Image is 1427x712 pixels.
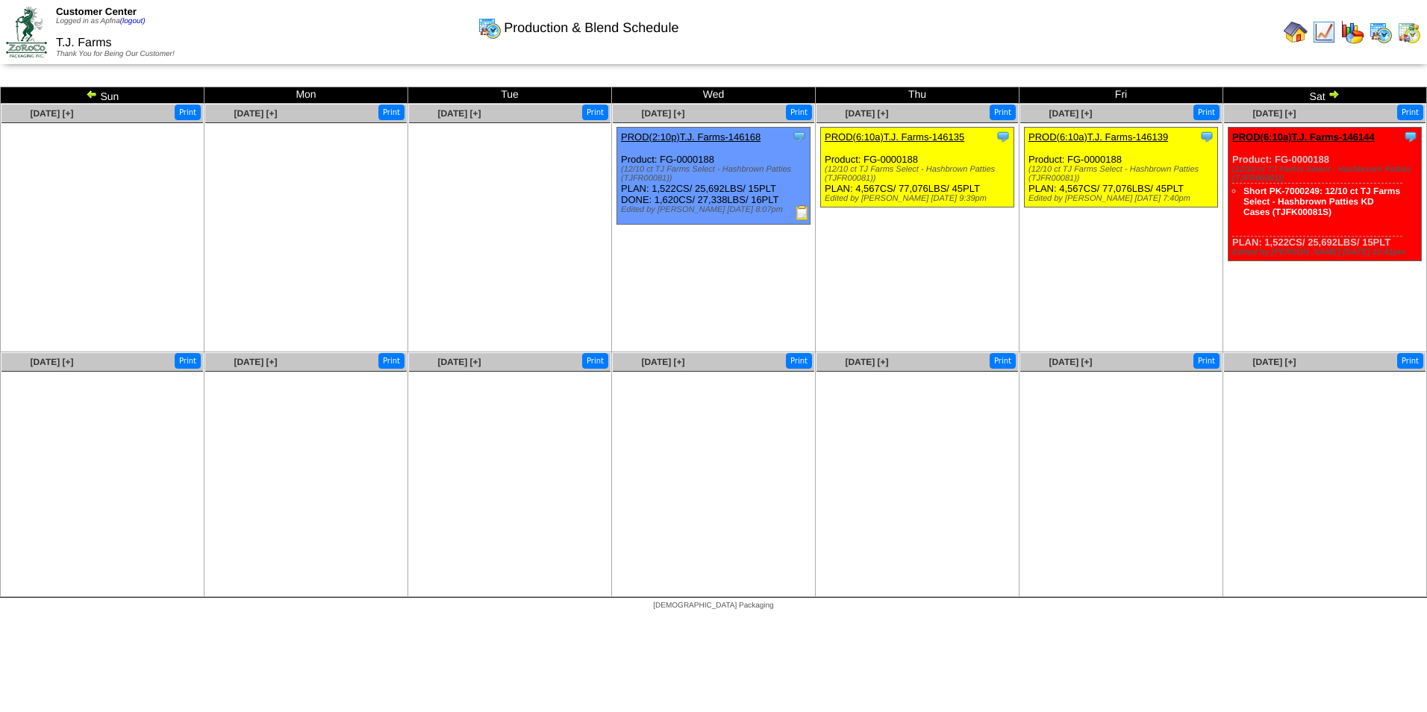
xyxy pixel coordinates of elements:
td: Sun [1,87,204,104]
img: Production Report [795,205,810,220]
div: Product: FG-0000188 PLAN: 1,522CS / 25,692LBS / 15PLT [1228,128,1422,261]
div: Edited by [PERSON_NAME] [DATE] 7:40pm [1028,194,1217,203]
button: Print [1397,353,1423,369]
button: Print [990,353,1016,369]
img: Tooltip [792,129,807,144]
td: Sat [1223,87,1427,104]
a: [DATE] [+] [30,357,73,367]
div: Product: FG-0000188 PLAN: 4,567CS / 77,076LBS / 45PLT [1025,128,1218,207]
div: Edited by [PERSON_NAME] [DATE] 9:39pm [825,194,1014,203]
td: Fri [1019,87,1223,104]
img: calendarinout.gif [1397,20,1421,44]
span: Production & Blend Schedule [504,20,678,36]
button: Print [786,104,812,120]
td: Thu [816,87,1019,104]
a: [DATE] [+] [234,357,277,367]
img: arrowright.gif [1328,88,1340,100]
button: Print [582,104,608,120]
div: Product: FG-0000188 PLAN: 4,567CS / 77,076LBS / 45PLT [821,128,1014,207]
a: [DATE] [+] [437,108,481,119]
span: Thank You for Being Our Customer! [56,50,175,58]
div: Product: FG-0000188 PLAN: 1,522CS / 25,692LBS / 15PLT DONE: 1,620CS / 27,338LBS / 16PLT [617,128,811,225]
div: (12/10 ct TJ Farms Select - Hashbrown Patties (TJFR00081)) [621,165,810,183]
a: [DATE] [+] [1252,357,1296,367]
div: (12/10 ct TJ Farms Select - Hashbrown Patties (TJFR00081)) [1028,165,1217,183]
a: [DATE] [+] [1049,357,1092,367]
img: home.gif [1284,20,1308,44]
td: Tue [408,87,612,104]
a: [DATE] [+] [1049,108,1092,119]
button: Print [175,104,201,120]
div: (12/10 ct TJ Farms Select - Hashbrown Patties (TJFR00081)) [825,165,1014,183]
a: [DATE] [+] [1252,108,1296,119]
td: Wed [612,87,816,104]
span: Logged in as Apfna [56,17,146,25]
img: arrowleft.gif [86,88,98,100]
img: line_graph.gif [1312,20,1336,44]
button: Print [1193,353,1220,369]
span: Customer Center [56,6,137,17]
a: [DATE] [+] [437,357,481,367]
a: PROD(6:10a)T.J. Farms-146144 [1232,131,1375,143]
img: Tooltip [1403,129,1418,144]
a: PROD(6:10a)T.J. Farms-146139 [1028,131,1168,143]
td: Mon [204,87,408,104]
a: Short PK-7000249: 12/10 ct TJ Farms Select - Hashbrown Patties KD Cases (TJFK00081S) [1243,186,1400,217]
a: [DATE] [+] [641,108,684,119]
img: Tooltip [1199,129,1214,144]
a: [DATE] [+] [845,108,888,119]
button: Print [1193,104,1220,120]
a: PROD(2:10p)T.J. Farms-146168 [621,131,761,143]
div: (12/10 ct TJ Farms Select - Hashbrown Patties (TJFR00081)) [1232,165,1421,183]
a: [DATE] [+] [641,357,684,367]
a: PROD(6:10a)T.J. Farms-146135 [825,131,964,143]
button: Print [990,104,1016,120]
button: Print [175,353,201,369]
img: calendarprod.gif [478,16,502,40]
a: (logout) [120,17,146,25]
img: graph.gif [1340,20,1364,44]
button: Print [786,353,812,369]
button: Print [582,353,608,369]
a: [DATE] [+] [845,357,888,367]
div: Edited by [PERSON_NAME] [DATE] 10:41pm [1232,248,1421,257]
a: [DATE] [+] [30,108,73,119]
span: T.J. Farms [56,37,112,49]
div: Edited by [PERSON_NAME] [DATE] 8:07pm [621,205,810,214]
img: ZoRoCo_Logo(Green%26Foil)%20jpg.webp [6,7,47,57]
button: Print [378,353,405,369]
img: calendarprod.gif [1369,20,1393,44]
button: Print [1397,104,1423,120]
button: Print [378,104,405,120]
a: [DATE] [+] [234,108,277,119]
span: [DEMOGRAPHIC_DATA] Packaging [653,602,773,610]
img: Tooltip [996,129,1011,144]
